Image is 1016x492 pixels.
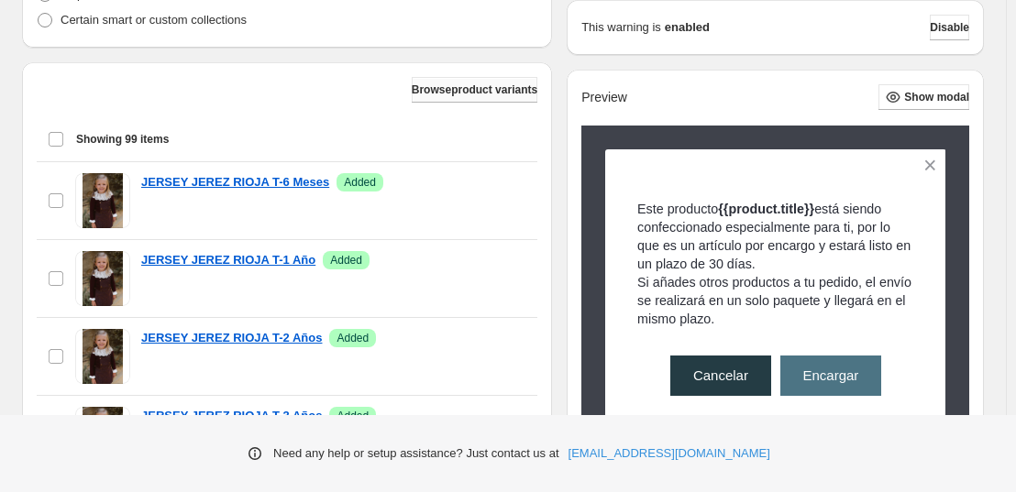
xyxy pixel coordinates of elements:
[412,82,537,97] span: Browse product variants
[141,173,329,191] a: JERSEY JEREZ RIOJA T-6 Meses
[665,18,710,37] strong: enabled
[581,90,627,105] h2: Preview
[930,15,969,40] button: Disable
[780,355,881,396] button: Encargar
[337,409,369,423] span: Added
[412,77,537,103] button: Browseproduct variants
[637,273,914,328] p: Si añades otros productos a tu pedido, el envío se realizará en un solo paquete y llegará en el m...
[569,444,770,463] a: [EMAIL_ADDRESS][DOMAIN_NAME]
[904,90,969,104] span: Show modal
[141,407,322,425] a: JERSEY JEREZ RIOJA T-3 Años
[637,200,914,273] p: Este producto está siendo confeccionado especialmente para ti, por lo que es un artículo por enca...
[878,84,969,110] button: Show modal
[61,11,247,29] p: Certain smart or custom collections
[337,331,369,345] span: Added
[930,20,969,35] span: Disable
[76,132,169,147] span: Showing 99 items
[670,355,771,396] button: Cancelar
[718,202,814,216] strong: {{product.title}}
[330,253,362,268] span: Added
[141,251,315,269] a: JERSEY JEREZ RIOJA T-1 Año
[344,175,376,190] span: Added
[581,18,661,37] p: This warning is
[141,329,322,347] a: JERSEY JEREZ RIOJA T-2 Años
